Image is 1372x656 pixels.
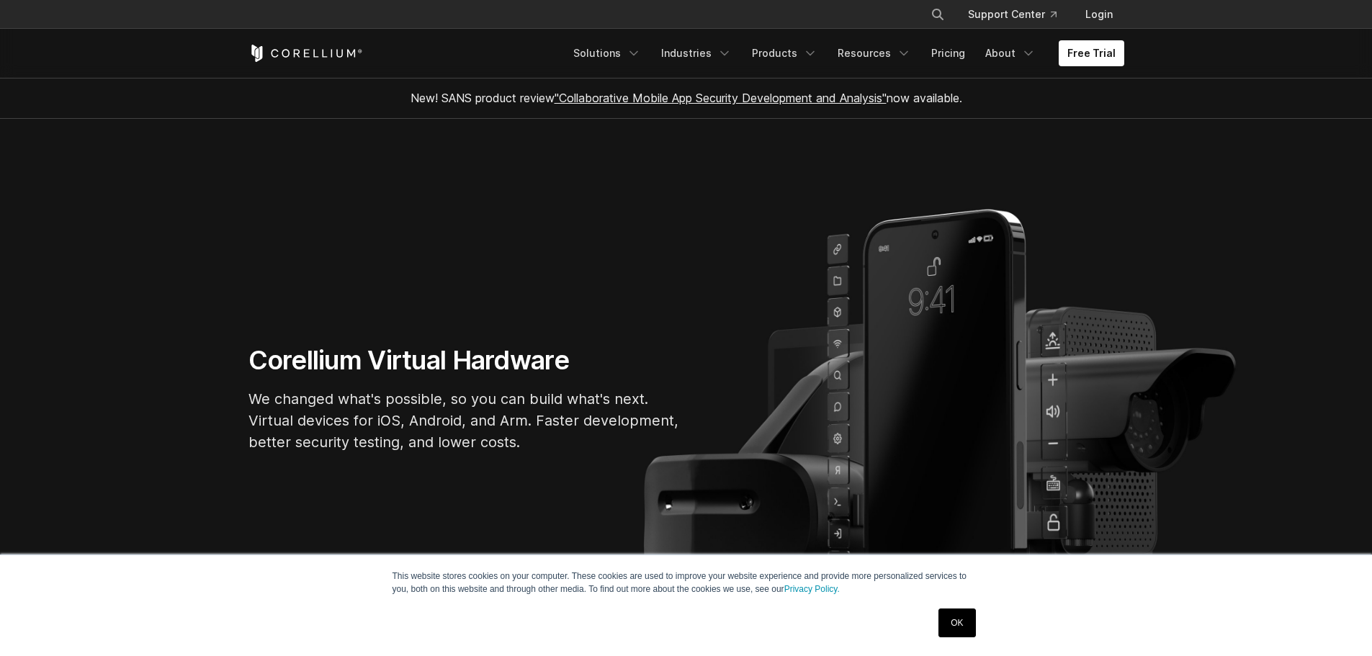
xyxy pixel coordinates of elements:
a: Corellium Home [248,45,363,62]
a: Pricing [923,40,974,66]
span: New! SANS product review now available. [411,91,962,105]
a: OK [938,608,975,637]
a: Products [743,40,826,66]
p: We changed what's possible, so you can build what's next. Virtual devices for iOS, Android, and A... [248,388,681,453]
a: Login [1074,1,1124,27]
a: Resources [829,40,920,66]
div: Navigation Menu [913,1,1124,27]
p: This website stores cookies on your computer. These cookies are used to improve your website expe... [393,570,980,596]
button: Search [925,1,951,27]
a: "Collaborative Mobile App Security Development and Analysis" [555,91,887,105]
a: Solutions [565,40,650,66]
a: Privacy Policy. [784,584,840,594]
div: Navigation Menu [565,40,1124,66]
a: About [977,40,1044,66]
a: Free Trial [1059,40,1124,66]
a: Support Center [956,1,1068,27]
h1: Corellium Virtual Hardware [248,344,681,377]
a: Industries [653,40,740,66]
